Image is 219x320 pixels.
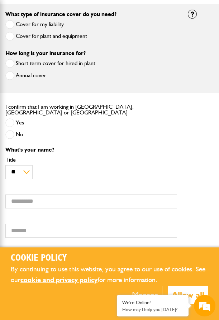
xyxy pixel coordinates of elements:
[5,130,23,139] label: No
[5,32,87,41] label: Cover for plant and equipment
[5,59,95,68] label: Short term cover for hired in plant
[128,286,162,304] button: Manage
[5,104,177,115] label: I confirm that I am working in [GEOGRAPHIC_DATA], [GEOGRAPHIC_DATA] or [GEOGRAPHIC_DATA]
[5,157,177,163] label: Title
[5,20,64,29] label: Cover for my liability
[5,147,177,153] p: What's your name?
[5,11,116,17] label: What type of insurance cover do you need?
[11,264,208,286] p: By continuing to use this website, you agree to our use of cookies. See our for more information.
[168,286,208,304] button: Allow all
[5,118,24,127] label: Yes
[122,307,183,312] p: How may I help you today?
[5,71,46,80] label: Annual cover
[20,276,97,284] a: cookie and privacy policy
[11,253,208,264] h2: Cookie Policy
[122,300,183,306] div: We're Online!
[5,50,86,56] label: How long is your insurance for?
